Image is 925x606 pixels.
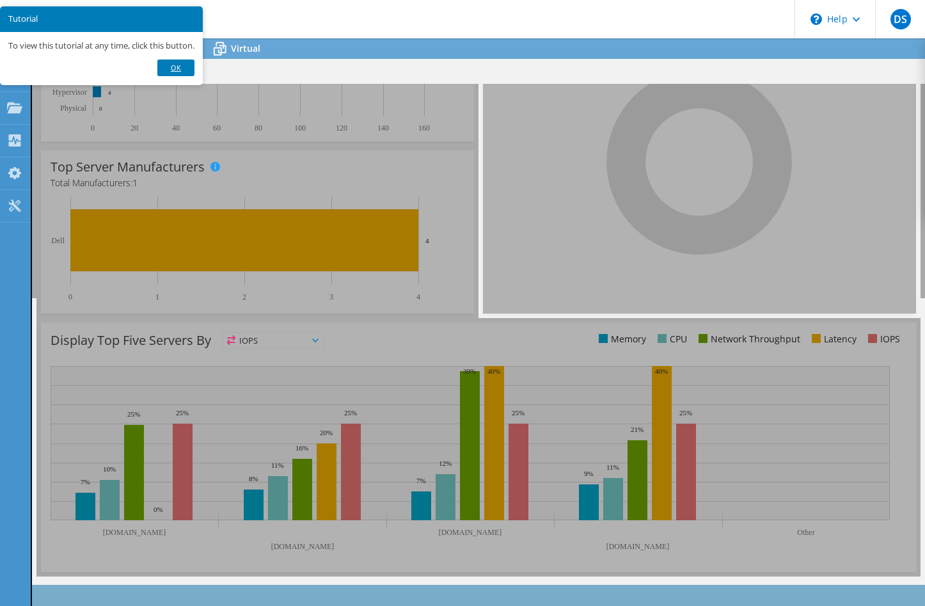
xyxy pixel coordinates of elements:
span: IOPS [223,333,324,348]
span: DS [890,9,911,29]
p: To view this tutorial at any time, click this button. [8,40,194,51]
svg: \n [810,13,822,25]
h3: Tutorial [8,15,194,23]
a: Ok [157,60,194,76]
span: Virtual [231,42,260,54]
